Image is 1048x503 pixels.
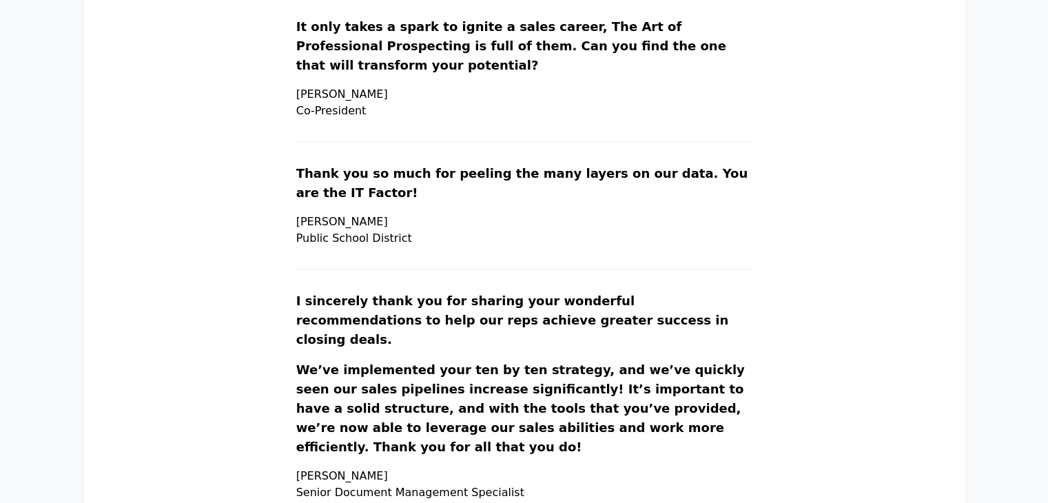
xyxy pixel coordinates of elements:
[296,86,752,119] p: [PERSON_NAME] Co-President
[296,164,752,214] p: Thank you so much for peeling the many layers on our data. You are the IT Factor!
[296,214,752,247] p: [PERSON_NAME] Public School District
[296,360,752,468] p: We’ve implemented your ten by ten strategy, and we’ve quickly seen our sales pipelines increase s...
[296,291,752,360] p: I sincerely thank you for sharing your wonderful recommendations to help our reps achieve greater...
[296,17,752,86] p: It only takes a spark to ignite a sales career, The Art of Professional Prospecting is full of th...
[296,468,752,501] p: [PERSON_NAME] Senior Document Management Specialist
